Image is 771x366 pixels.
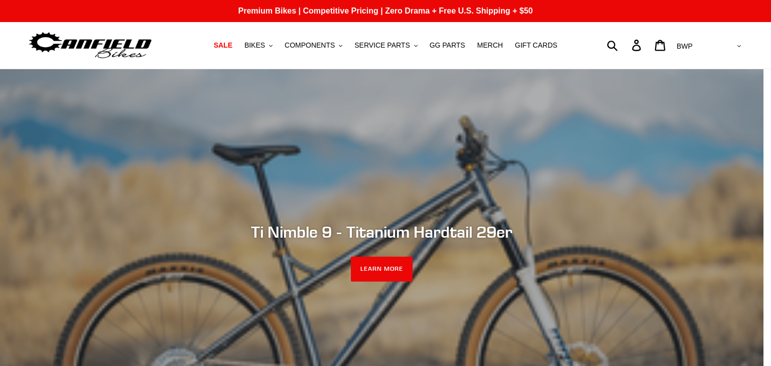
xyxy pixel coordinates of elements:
a: MERCH [472,39,508,52]
a: GG PARTS [425,39,470,52]
h2: Ti Nimble 9 - Titanium Hardtail 29er [108,222,656,241]
a: GIFT CARDS [510,39,563,52]
button: COMPONENTS [280,39,347,52]
span: GIFT CARDS [515,41,558,50]
a: LEARN MORE [351,257,413,282]
button: BIKES [239,39,278,52]
button: SERVICE PARTS [349,39,422,52]
a: SALE [209,39,237,52]
span: BIKES [244,41,265,50]
span: SALE [214,41,232,50]
input: Search [612,34,638,56]
span: SERVICE PARTS [354,41,410,50]
span: MERCH [477,41,503,50]
span: COMPONENTS [285,41,335,50]
img: Canfield Bikes [28,30,153,61]
span: GG PARTS [430,41,465,50]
